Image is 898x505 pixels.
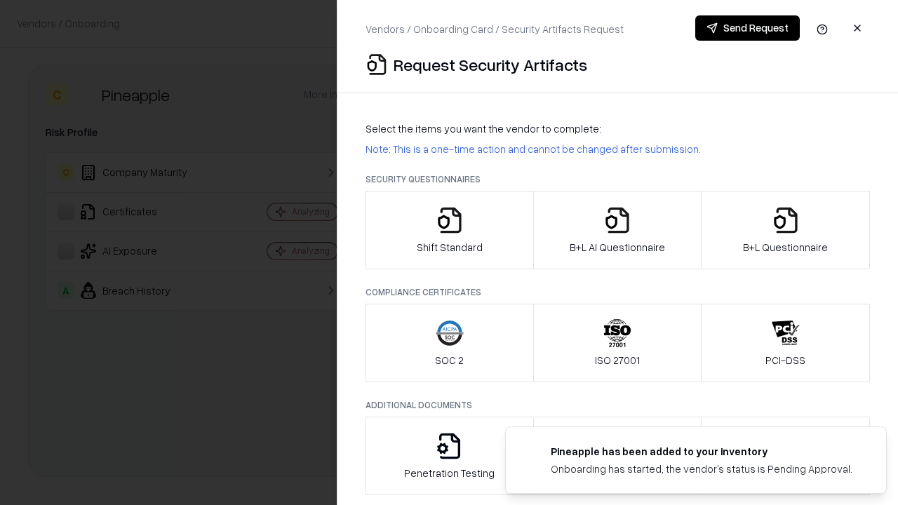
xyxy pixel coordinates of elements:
p: PCI-DSS [765,353,805,368]
p: Security Questionnaires [366,173,870,185]
button: B+L Questionnaire [701,191,870,269]
div: Onboarding has started, the vendor's status is Pending Approval. [551,462,852,476]
p: Vendors / Onboarding Card / Security Artifacts Request [366,22,624,36]
p: B+L Questionnaire [743,240,828,255]
button: Penetration Testing [366,417,534,495]
p: ISO 27001 [595,353,640,368]
button: Shift Standard [366,191,534,269]
p: Additional Documents [366,399,870,411]
p: Compliance Certificates [366,286,870,298]
button: SOC 2 [366,304,534,382]
button: Send Request [695,15,800,41]
button: Data Processing Agreement [701,417,870,495]
p: Note: This is a one-time action and cannot be changed after submission. [366,142,870,156]
p: Penetration Testing [404,466,495,480]
img: pineappleenergy.com [523,444,540,461]
p: Shift Standard [417,240,483,255]
p: Request Security Artifacts [394,53,587,76]
button: B+L AI Questionnaire [533,191,702,269]
button: ISO 27001 [533,304,702,382]
p: Select the items you want the vendor to complete: [366,121,870,136]
div: Pineapple has been added to your inventory [551,444,852,459]
p: SOC 2 [435,353,464,368]
button: Privacy Policy [533,417,702,495]
button: PCI-DSS [701,304,870,382]
p: B+L AI Questionnaire [570,240,665,255]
